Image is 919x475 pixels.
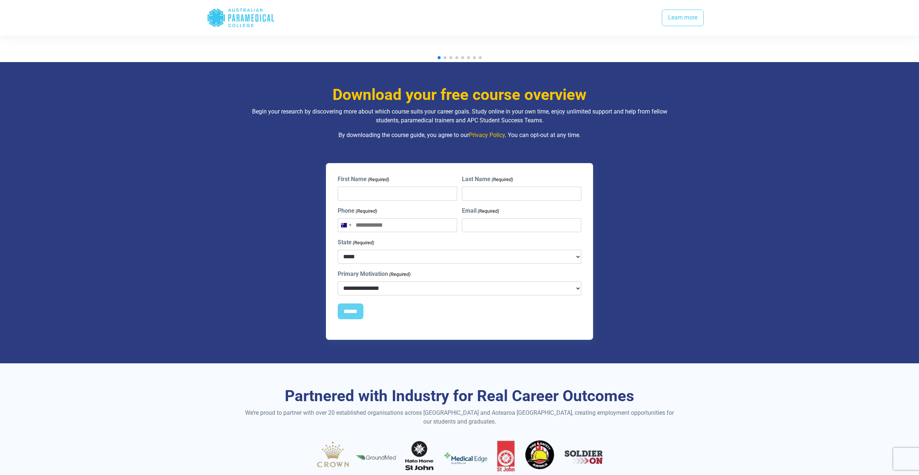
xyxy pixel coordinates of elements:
[462,175,513,184] label: Last Name
[438,56,441,59] span: Go to slide 1
[449,56,452,59] span: Go to slide 3
[479,56,482,59] span: Go to slide 8
[338,175,389,184] label: First Name
[245,387,675,406] h3: Partnered with Industry for Real Career Outcomes
[352,239,374,247] span: (Required)
[469,132,505,138] a: Privacy Policy
[467,56,470,59] span: Go to slide 6
[461,56,464,59] span: Go to slide 5
[491,176,513,183] span: (Required)
[462,206,499,215] label: Email
[245,131,675,140] p: By downloading the course guide, you agree to our . You can opt-out at any time.
[338,270,410,278] label: Primary Motivation
[338,219,353,232] button: Selected country
[338,206,377,215] label: Phone
[355,208,377,215] span: (Required)
[444,56,446,59] span: Go to slide 2
[477,208,499,215] span: (Required)
[455,56,458,59] span: Go to slide 4
[207,6,275,30] div: Australian Paramedical College
[338,238,374,247] label: State
[245,86,675,104] h3: Download your free course overview
[473,56,476,59] span: Go to slide 7
[245,409,675,426] p: We’re proud to partner with over 20 established organisations across [GEOGRAPHIC_DATA] and Aotear...
[388,271,410,278] span: (Required)
[367,176,389,183] span: (Required)
[662,10,704,26] a: Learn more
[245,107,675,125] p: Begin your research by discovering more about which course suits your career goals. Study online ...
